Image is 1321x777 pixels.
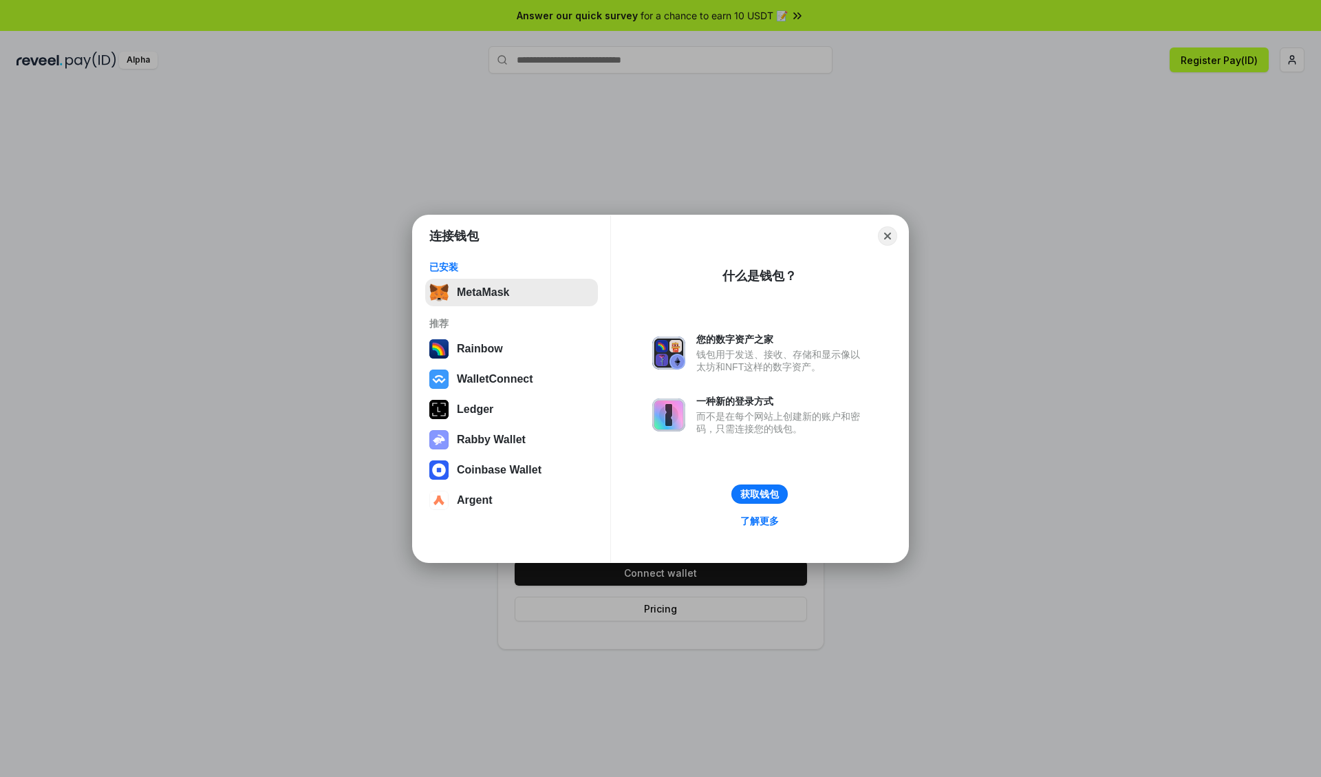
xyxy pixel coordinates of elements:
[429,228,479,244] h1: 连接钱包
[429,460,449,480] img: svg+xml,%3Csvg%20width%3D%2228%22%20height%3D%2228%22%20viewBox%3D%220%200%2028%2028%22%20fill%3D...
[732,512,787,530] a: 了解更多
[740,488,779,500] div: 获取钱包
[429,261,594,273] div: 已安装
[457,494,493,507] div: Argent
[429,317,594,330] div: 推荐
[429,339,449,359] img: svg+xml,%3Csvg%20width%3D%22120%22%20height%3D%22120%22%20viewBox%3D%220%200%20120%20120%22%20fil...
[722,268,797,284] div: 什么是钱包？
[457,464,541,476] div: Coinbase Wallet
[425,365,598,393] button: WalletConnect
[429,283,449,302] img: svg+xml,%3Csvg%20fill%3D%22none%22%20height%3D%2233%22%20viewBox%3D%220%200%2035%2033%22%20width%...
[696,410,867,435] div: 而不是在每个网站上创建新的账户和密码，只需连接您的钱包。
[429,400,449,419] img: svg+xml,%3Csvg%20xmlns%3D%22http%3A%2F%2Fwww.w3.org%2F2000%2Fsvg%22%20width%3D%2228%22%20height%3...
[696,395,867,407] div: 一种新的登录方式
[429,491,449,510] img: svg+xml,%3Csvg%20width%3D%2228%22%20height%3D%2228%22%20viewBox%3D%220%200%2028%2028%22%20fill%3D...
[425,426,598,454] button: Rabby Wallet
[425,335,598,363] button: Rainbow
[425,487,598,514] button: Argent
[740,515,779,527] div: 了解更多
[429,370,449,389] img: svg+xml,%3Csvg%20width%3D%2228%22%20height%3D%2228%22%20viewBox%3D%220%200%2028%2028%22%20fill%3D...
[696,348,867,373] div: 钱包用于发送、接收、存储和显示像以太坊和NFT这样的数字资产。
[696,333,867,345] div: 您的数字资产之家
[429,430,449,449] img: svg+xml,%3Csvg%20xmlns%3D%22http%3A%2F%2Fwww.w3.org%2F2000%2Fsvg%22%20fill%3D%22none%22%20viewBox...
[457,403,493,416] div: Ledger
[425,456,598,484] button: Coinbase Wallet
[652,398,685,432] img: svg+xml,%3Csvg%20xmlns%3D%22http%3A%2F%2Fwww.w3.org%2F2000%2Fsvg%22%20fill%3D%22none%22%20viewBox...
[731,485,788,504] button: 获取钱包
[652,337,685,370] img: svg+xml,%3Csvg%20xmlns%3D%22http%3A%2F%2Fwww.w3.org%2F2000%2Fsvg%22%20fill%3D%22none%22%20viewBox...
[457,343,503,355] div: Rainbow
[457,434,526,446] div: Rabby Wallet
[457,286,509,299] div: MetaMask
[425,279,598,306] button: MetaMask
[425,396,598,423] button: Ledger
[457,373,533,385] div: WalletConnect
[878,226,897,246] button: Close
